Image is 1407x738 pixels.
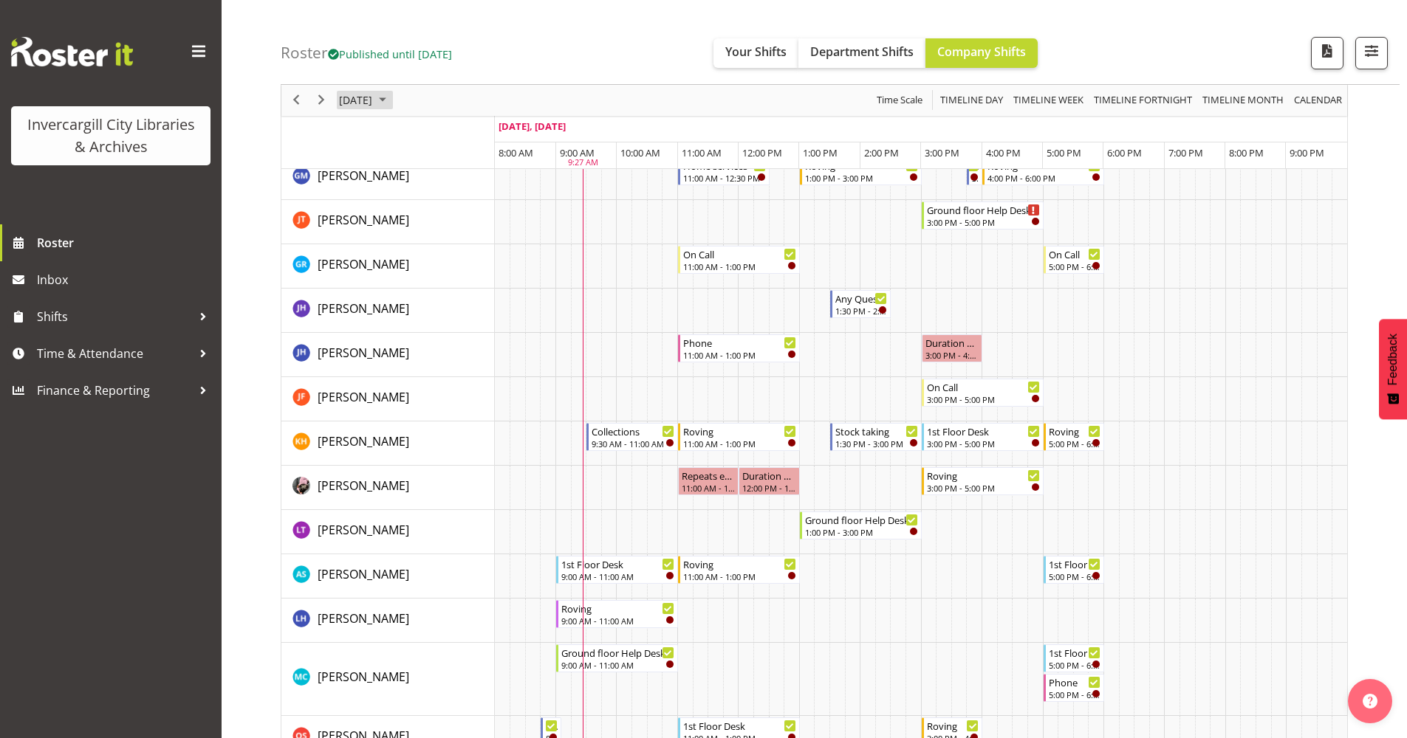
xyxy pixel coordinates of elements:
[1355,37,1388,69] button: Filter Shifts
[592,438,674,449] div: 9:30 AM - 11:00 AM
[1044,423,1104,451] div: Kaela Harley"s event - Roving Begin From Thursday, October 9, 2025 at 5:00:00 PM GMT+13:00 Ends A...
[620,146,660,159] span: 10:00 AM
[1379,319,1407,419] button: Feedback - Show survey
[683,556,796,571] div: Roving
[11,37,133,66] img: Rosterit website logo
[1092,92,1195,110] button: Fortnight
[927,424,1040,438] div: 1st Floor Desk
[499,146,533,159] span: 8:00 AM
[318,432,409,450] a: [PERSON_NAME]
[1293,92,1343,110] span: calendar
[338,92,374,110] span: [DATE]
[281,200,495,244] td: Glen Tomlinson resource
[803,146,838,159] span: 1:00 PM
[864,146,899,159] span: 2:00 PM
[287,92,307,110] button: Previous
[682,146,722,159] span: 11:00 AM
[318,212,409,228] span: [PERSON_NAME]
[281,643,495,716] td: Michelle Cunningham resource
[37,342,192,365] span: Time & Attendance
[318,256,409,272] span: [PERSON_NAME]
[560,146,595,159] span: 9:00 AM
[1044,246,1104,274] div: Grace Roscoe-Squires"s event - On Call Begin From Thursday, October 9, 2025 at 5:00:00 PM GMT+13:...
[678,157,770,185] div: Gabriel McKay Smith"s event - Home services Begin From Thursday, October 9, 2025 at 11:00:00 AM G...
[556,600,678,628] div: Marion Hawkes"s event - Roving Begin From Thursday, October 9, 2025 at 9:00:00 AM GMT+13:00 Ends ...
[927,718,979,733] div: Roving
[1092,92,1194,110] span: Timeline Fortnight
[318,300,409,317] a: [PERSON_NAME]
[281,377,495,421] td: Joanne Forbes resource
[318,669,409,685] span: [PERSON_NAME]
[683,570,796,582] div: 11:00 AM - 1:00 PM
[1107,146,1142,159] span: 6:00 PM
[318,167,409,184] a: [PERSON_NAME]
[1229,146,1264,159] span: 8:00 PM
[927,379,1040,394] div: On Call
[561,615,674,627] div: 9:00 AM - 11:00 AM
[925,146,959,159] span: 3:00 PM
[312,92,332,110] button: Next
[683,718,796,733] div: 1st Floor Desk
[835,305,887,317] div: 1:30 PM - 2:30 PM
[810,44,914,60] span: Department Shifts
[835,424,918,438] div: Stock taking
[499,120,566,133] span: [DATE], [DATE]
[927,468,1040,483] div: Roving
[805,526,918,538] div: 1:00 PM - 3:00 PM
[281,554,495,599] td: Mandy Stenton resource
[281,333,495,377] td: Jillian Hunter resource
[683,335,796,350] div: Phone
[281,421,495,466] td: Kaela Harley resource
[1049,246,1100,261] div: On Call
[739,467,799,495] div: Keyu Chen"s event - Duration 1 hours - Keyu Chen Begin From Thursday, October 9, 2025 at 12:00:00...
[1049,438,1100,449] div: 5:00 PM - 6:00 PM
[678,423,800,451] div: Kaela Harley"s event - Roving Begin From Thursday, October 9, 2025 at 11:00:00 AM GMT+13:00 Ends ...
[927,202,1040,217] div: Ground floor Help Desk
[1049,424,1100,438] div: Roving
[37,379,192,401] span: Finance & Reporting
[1049,261,1100,272] div: 5:00 PM - 6:00 PM
[1044,674,1104,702] div: Michelle Cunningham"s event - Phone Begin From Thursday, October 9, 2025 at 5:00:00 PM GMT+13:00 ...
[830,290,891,318] div: Jill Harpur"s event - Any Questions Begin From Thursday, October 9, 2025 at 1:30:00 PM GMT+13:00 ...
[281,510,495,554] td: Lyndsay Tautari resource
[318,610,409,627] span: [PERSON_NAME]
[922,467,1044,495] div: Keyu Chen"s event - Roving Begin From Thursday, October 9, 2025 at 3:00:00 PM GMT+13:00 Ends At T...
[318,565,409,583] a: [PERSON_NAME]
[318,255,409,273] a: [PERSON_NAME]
[1290,146,1324,159] span: 9:00 PM
[37,269,214,291] span: Inbox
[800,511,922,539] div: Lyndsay Tautari"s event - Ground floor Help Desk Begin From Thursday, October 9, 2025 at 1:00:00 ...
[922,201,1044,230] div: Glen Tomlinson"s event - Ground floor Help Desk Begin From Thursday, October 9, 2025 at 3:00:00 P...
[798,38,925,68] button: Department Shifts
[725,44,787,60] span: Your Shifts
[1201,92,1285,110] span: Timeline Month
[678,246,800,274] div: Grace Roscoe-Squires"s event - On Call Begin From Thursday, October 9, 2025 at 11:00:00 AM GMT+13...
[318,610,409,627] a: [PERSON_NAME]
[927,438,1040,449] div: 3:00 PM - 5:00 PM
[318,389,409,405] span: [PERSON_NAME]
[678,556,800,584] div: Mandy Stenton"s event - Roving Begin From Thursday, October 9, 2025 at 11:00:00 AM GMT+13:00 Ends...
[561,570,674,582] div: 9:00 AM - 11:00 AM
[742,482,795,494] div: 12:00 PM - 1:00 PM
[1049,645,1100,660] div: 1st Floor Desk
[281,156,495,200] td: Gabriel McKay Smith resource
[1049,659,1100,671] div: 5:00 PM - 6:00 PM
[1049,675,1100,689] div: Phone
[678,467,739,495] div: Keyu Chen"s event - Repeats every thursday - Keyu Chen Begin From Thursday, October 9, 2025 at 11...
[925,349,979,361] div: 3:00 PM - 4:00 PM
[37,306,192,328] span: Shifts
[938,92,1006,110] button: Timeline Day
[318,344,409,362] a: [PERSON_NAME]
[1049,570,1100,582] div: 5:00 PM - 6:00 PM
[561,601,674,615] div: Roving
[318,388,409,406] a: [PERSON_NAME]
[1012,92,1085,110] span: Timeline Week
[874,92,925,110] button: Time Scale
[284,85,309,116] div: previous period
[318,168,409,184] span: [PERSON_NAME]
[713,38,798,68] button: Your Shifts
[318,522,409,538] span: [PERSON_NAME]
[561,645,674,660] div: Ground floor Help Desk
